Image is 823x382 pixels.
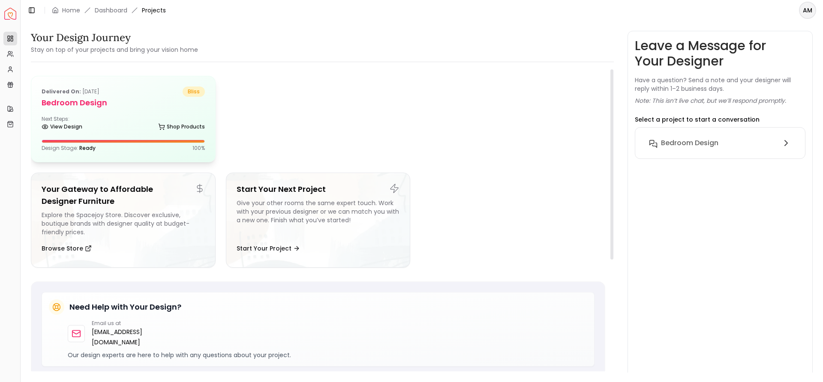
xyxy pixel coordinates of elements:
[142,6,166,15] span: Projects
[42,183,205,207] h5: Your Gateway to Affordable Designer Furniture
[4,8,16,20] a: Spacejoy
[92,327,187,347] a: [EMAIL_ADDRESS][DOMAIN_NAME]
[42,87,99,97] p: [DATE]
[226,173,411,268] a: Start Your Next ProjectGive your other rooms the same expert touch. Work with your previous desig...
[68,351,587,359] p: Our design experts are here to help with any questions about your project.
[42,211,205,236] div: Explore the Spacejoy Store. Discover exclusive, boutique brands with designer quality at budget-f...
[31,31,198,45] h3: Your Design Journey
[79,144,96,152] span: Ready
[95,6,127,15] a: Dashboard
[42,240,92,257] button: Browse Store
[661,138,718,148] h6: Bedroom design
[62,6,80,15] a: Home
[4,8,16,20] img: Spacejoy Logo
[42,88,81,95] b: Delivered on:
[31,173,216,268] a: Your Gateway to Affordable Designer FurnitureExplore the Spacejoy Store. Discover exclusive, bout...
[642,134,798,152] button: Bedroom design
[183,87,205,97] span: bliss
[800,3,815,18] span: AM
[42,116,205,133] div: Next Steps:
[158,121,205,133] a: Shop Products
[635,96,786,105] p: Note: This isn’t live chat, but we’ll respond promptly.
[237,240,300,257] button: Start Your Project
[635,115,760,124] p: Select a project to start a conversation
[42,97,205,109] h5: Bedroom design
[42,145,96,152] p: Design Stage:
[799,2,816,19] button: AM
[635,38,805,69] h3: Leave a Message for Your Designer
[52,6,166,15] nav: breadcrumb
[192,145,205,152] p: 100 %
[237,199,400,236] div: Give your other rooms the same expert touch. Work with your previous designer or we can match you...
[237,183,400,195] h5: Start Your Next Project
[69,301,181,313] h5: Need Help with Your Design?
[42,121,82,133] a: View Design
[31,45,198,54] small: Stay on top of your projects and bring your vision home
[635,76,805,93] p: Have a question? Send a note and your designer will reply within 1–2 business days.
[92,320,187,327] p: Email us at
